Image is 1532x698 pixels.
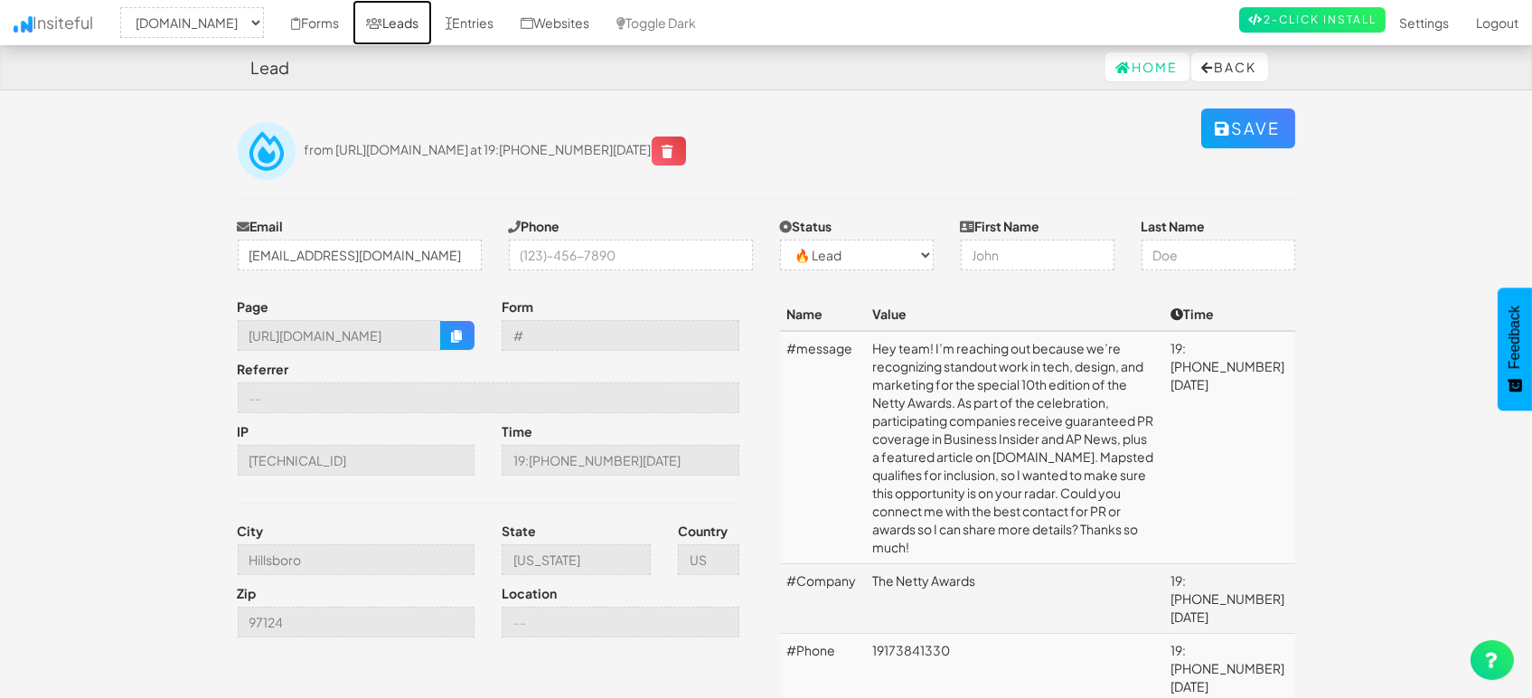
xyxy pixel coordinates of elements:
[1191,52,1268,81] button: Back
[238,240,482,270] input: j@doe.com
[238,382,739,413] input: --
[780,297,866,331] th: Name
[1201,108,1295,148] button: Save
[1163,331,1295,564] td: 19:[PHONE_NUMBER][DATE]
[238,217,284,235] label: Email
[305,141,686,157] span: from [URL][DOMAIN_NAME] at 19:[PHONE_NUMBER][DATE]
[251,59,290,77] h4: Lead
[1498,288,1532,410] button: Feedback - Show survey
[502,544,651,575] input: --
[509,217,560,235] label: Phone
[502,607,739,637] input: --
[238,584,257,602] label: Zip
[1163,564,1295,634] td: 19:[PHONE_NUMBER][DATE]
[865,331,1162,564] td: Hey team! I’m reaching out because we’re recognizing standout work in tech, design, and marketing...
[238,544,475,575] input: --
[238,297,269,316] label: Page
[1142,217,1206,235] label: Last Name
[238,445,475,476] input: --
[502,422,532,440] label: Time
[1507,306,1523,369] span: Feedback
[238,320,442,351] input: --
[678,544,739,575] input: --
[1163,297,1295,331] th: Time
[961,217,1040,235] label: First Name
[238,522,264,540] label: City
[502,584,557,602] label: Location
[238,122,296,180] img: insiteful-lead.png
[865,297,1162,331] th: Value
[1105,52,1189,81] a: Home
[502,297,533,316] label: Form
[238,422,249,440] label: IP
[1142,240,1295,270] input: Doe
[502,320,739,351] input: --
[238,360,289,378] label: Referrer
[780,331,866,564] td: #message
[865,564,1162,634] td: The Netty Awards
[509,240,753,270] input: (123)-456-7890
[780,564,866,634] td: #Company
[502,445,739,476] input: --
[780,217,832,235] label: Status
[14,16,33,33] img: icon.png
[1239,7,1386,33] a: 2-Click Install
[961,240,1114,270] input: John
[502,522,536,540] label: State
[238,607,475,637] input: --
[678,522,728,540] label: Country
